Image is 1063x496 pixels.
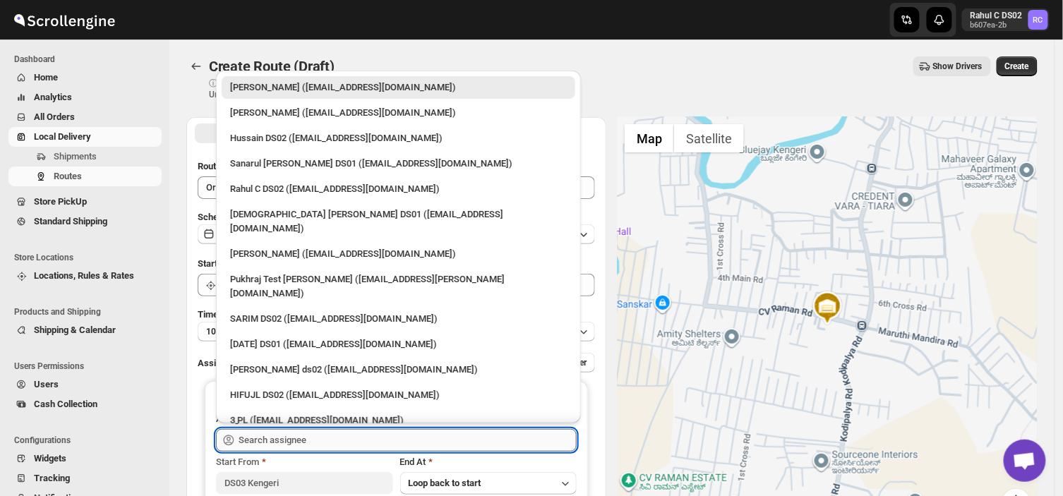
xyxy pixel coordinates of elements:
[14,361,162,372] span: Users Permissions
[216,200,581,240] li: Islam Laskar DS01 (vixib74172@ikowat.com)
[195,123,395,143] button: All Route Options
[14,54,162,65] span: Dashboard
[8,107,162,127] button: All Orders
[400,455,577,469] div: End At
[8,87,162,107] button: Analytics
[216,124,581,150] li: Hussain DS02 (jarav60351@abatido.com)
[34,131,91,142] span: Local Delivery
[962,8,1050,31] button: User menu
[206,326,248,337] span: 10 minutes
[230,80,567,95] div: [PERSON_NAME] ([EMAIL_ADDRESS][DOMAIN_NAME])
[216,330,581,356] li: Raja DS01 (gasecig398@owlny.com)
[230,312,567,326] div: SARIM DS02 ([EMAIL_ADDRESS][DOMAIN_NAME])
[400,472,577,495] button: Loop back to start
[198,258,309,269] span: Start Location (Warehouse)
[14,435,162,446] span: Configurations
[933,61,983,72] span: Show Drivers
[198,322,595,341] button: 10 minutes
[409,478,481,488] span: Loop back to start
[216,305,581,330] li: SARIM DS02 (xititor414@owlny.com)
[230,182,567,196] div: Rahul C DS02 ([EMAIL_ADDRESS][DOMAIN_NAME])
[971,21,1023,30] p: b607ea-2b
[209,78,431,100] p: ⓘ Shipments can also be added from Shipments menu Unrouted tab
[216,76,581,99] li: Rahul Chopra (pukhraj@home-run.co)
[54,171,82,181] span: Routes
[216,240,581,265] li: Vikas Rathod (lolegiy458@nalwan.com)
[230,413,567,428] div: 3 PL ([EMAIL_ADDRESS][DOMAIN_NAME])
[8,449,162,468] button: Widgets
[14,252,162,263] span: Store Locations
[198,161,247,171] span: Route Name
[198,309,255,320] span: Time Per Stop
[625,124,674,152] button: Show street map
[216,265,581,305] li: Pukhraj Test Grewal (lesogip197@pariag.com)
[198,212,254,222] span: Scheduled for
[674,124,744,152] button: Show satellite imagery
[8,375,162,394] button: Users
[230,388,567,402] div: HIFUJL DS02 ([EMAIL_ADDRESS][DOMAIN_NAME])
[1005,61,1029,72] span: Create
[216,99,581,124] li: Mujakkir Benguli (voweh79617@daypey.com)
[239,429,577,452] input: Search assignee
[216,356,581,381] li: Rashidul ds02 (vaseno4694@minduls.com)
[997,56,1038,76] button: Create
[34,216,107,226] span: Standard Shipping
[198,358,236,368] span: Assign to
[216,456,259,467] span: Start From
[230,157,567,171] div: Sanarul [PERSON_NAME] DS01 ([EMAIL_ADDRESS][DOMAIN_NAME])
[216,175,581,200] li: Rahul C DS02 (rahul.chopra@home-run.co)
[14,306,162,317] span: Products and Shipping
[34,196,87,207] span: Store PickUp
[8,147,162,167] button: Shipments
[198,176,595,199] input: Eg: Bengaluru Route
[11,2,117,37] img: ScrollEngine
[913,56,991,76] button: Show Drivers
[1028,10,1048,30] span: Rahul C DS02
[230,272,567,301] div: Pukhraj Test [PERSON_NAME] ([EMAIL_ADDRESS][PERSON_NAME][DOMAIN_NAME])
[216,150,581,175] li: Sanarul Haque DS01 (fefifag638@adosnan.com)
[1033,16,1043,25] text: RC
[34,399,97,409] span: Cash Collection
[1004,440,1046,482] div: Open chat
[230,247,567,261] div: [PERSON_NAME] ([EMAIL_ADDRESS][DOMAIN_NAME])
[34,270,134,281] span: Locations, Rules & Rates
[8,68,162,87] button: Home
[34,453,66,464] span: Widgets
[34,72,58,83] span: Home
[230,337,567,351] div: [DATE] DS01 ([EMAIL_ADDRESS][DOMAIN_NAME])
[209,58,335,75] span: Create Route (Draft)
[971,10,1023,21] p: Rahul C DS02
[8,320,162,340] button: Shipping & Calendar
[8,266,162,286] button: Locations, Rules & Rates
[34,111,75,122] span: All Orders
[230,207,567,236] div: [DEMOGRAPHIC_DATA] [PERSON_NAME] DS01 ([EMAIL_ADDRESS][DOMAIN_NAME])
[216,381,581,406] li: HIFUJL DS02 (cepali9173@intady.com)
[230,106,567,120] div: [PERSON_NAME] ([EMAIL_ADDRESS][DOMAIN_NAME])
[216,406,581,432] li: 3 PL (hello@home-run.co)
[8,167,162,186] button: Routes
[34,473,70,483] span: Tracking
[54,151,97,162] span: Shipments
[8,468,162,488] button: Tracking
[34,379,59,389] span: Users
[8,394,162,414] button: Cash Collection
[198,224,595,244] button: [DATE]|[DATE]
[230,363,567,377] div: [PERSON_NAME] ds02 ([EMAIL_ADDRESS][DOMAIN_NAME])
[186,56,206,76] button: Routes
[230,131,567,145] div: Hussain DS02 ([EMAIL_ADDRESS][DOMAIN_NAME])
[34,92,72,102] span: Analytics
[34,325,116,335] span: Shipping & Calendar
